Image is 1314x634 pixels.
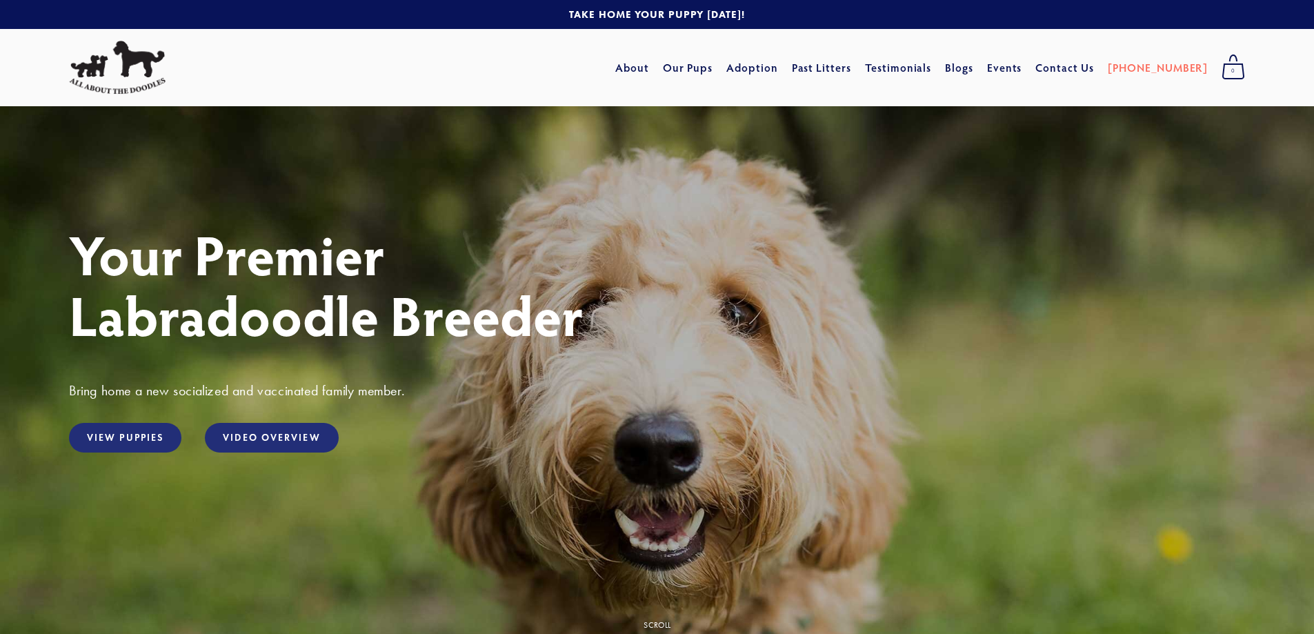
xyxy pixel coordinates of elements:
a: Adoption [726,55,778,80]
a: [PHONE_NUMBER] [1108,55,1208,80]
img: All About The Doodles [69,41,166,95]
a: 0 items in cart [1215,50,1252,85]
a: Our Pups [663,55,713,80]
a: Past Litters [792,60,852,75]
h3: Bring home a new socialized and vaccinated family member. [69,382,1245,399]
a: Events [987,55,1022,80]
h1: Your Premier Labradoodle Breeder [69,224,1245,345]
a: Blogs [945,55,973,80]
a: Video Overview [205,423,338,453]
div: Scroll [644,621,670,629]
a: View Puppies [69,423,181,453]
a: About [615,55,649,80]
a: Contact Us [1035,55,1094,80]
a: Testimonials [865,55,932,80]
span: 0 [1222,62,1245,80]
